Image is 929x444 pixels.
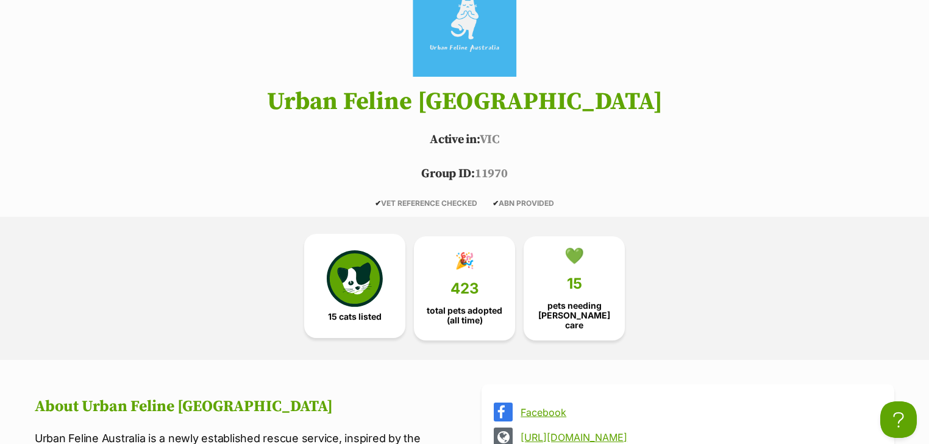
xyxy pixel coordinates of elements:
a: [URL][DOMAIN_NAME] [521,432,877,443]
h2: About Urban Feline [GEOGRAPHIC_DATA] [35,398,447,416]
a: Facebook [521,407,877,418]
a: 💚 15 pets needing [PERSON_NAME] care [524,236,625,341]
div: 🎉 [455,252,474,270]
span: Active in: [430,132,479,147]
iframe: Help Scout Beacon - Open [880,401,917,438]
icon: ✔ [375,199,381,208]
span: Group ID: [421,166,474,181]
p: 11970 [16,165,913,183]
span: 15 cats listed [328,312,382,322]
span: 423 [450,280,479,297]
p: VIC [16,131,913,149]
img: cat-icon-068c71abf8fe30c970a85cd354bc8e23425d12f6e8612795f06af48be43a487a.svg [327,250,383,306]
a: 🎉 423 total pets adopted (all time) [414,236,515,341]
a: 15 cats listed [304,234,405,339]
span: VET REFERENCE CHECKED [375,199,477,208]
icon: ✔ [493,199,499,208]
div: 💚 [564,247,584,265]
h1: Urban Feline [GEOGRAPHIC_DATA] [16,88,913,115]
span: ABN PROVIDED [493,199,554,208]
span: total pets adopted (all time) [424,306,505,325]
span: 15 [567,275,582,292]
span: pets needing [PERSON_NAME] care [534,301,614,330]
